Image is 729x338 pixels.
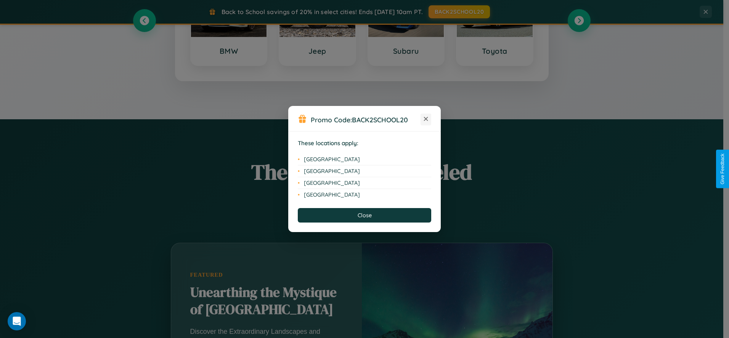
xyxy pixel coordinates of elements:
b: BACK2SCHOOL20 [352,115,408,124]
li: [GEOGRAPHIC_DATA] [298,189,431,200]
button: Close [298,208,431,223]
li: [GEOGRAPHIC_DATA] [298,177,431,189]
h3: Promo Code: [311,115,421,124]
li: [GEOGRAPHIC_DATA] [298,165,431,177]
div: Open Intercom Messenger [8,312,26,330]
div: Give Feedback [720,154,725,184]
li: [GEOGRAPHIC_DATA] [298,154,431,165]
strong: These locations apply: [298,139,358,147]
